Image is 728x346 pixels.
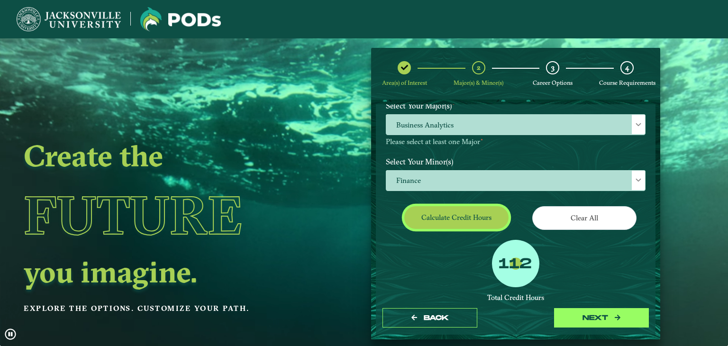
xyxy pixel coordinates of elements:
span: Course Requirements [599,79,655,86]
button: Clear All [532,206,637,229]
sup: ⋆ [452,100,455,107]
span: Back [424,314,449,322]
h2: you imagine. [24,258,304,285]
div: Total Credit Hours [386,293,646,302]
p: Explore the options. Customize your path. [24,301,304,316]
label: Select Your Major(s) [379,97,653,115]
span: Business Analytics [386,115,645,135]
button: Back [382,308,477,328]
button: next [554,308,649,328]
sup: ⋆ [480,136,483,143]
h1: Future [24,172,304,258]
span: Major(s) & Minor(s) [454,79,503,86]
label: Select Your Minor(s) [379,153,653,170]
button: Calculate credit hours [404,206,509,228]
span: Area(s) of Interest [382,79,427,86]
span: Career Options [533,79,573,86]
label: 112 [499,255,532,273]
span: 3 [551,63,555,72]
img: Jacksonville University logo [140,7,221,31]
h2: Create the [24,142,304,169]
span: 4 [625,63,629,72]
img: Jacksonville University logo [17,7,121,31]
span: Finance [386,171,645,191]
span: 2 [477,63,481,72]
p: Please select at least one Major [386,137,646,146]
